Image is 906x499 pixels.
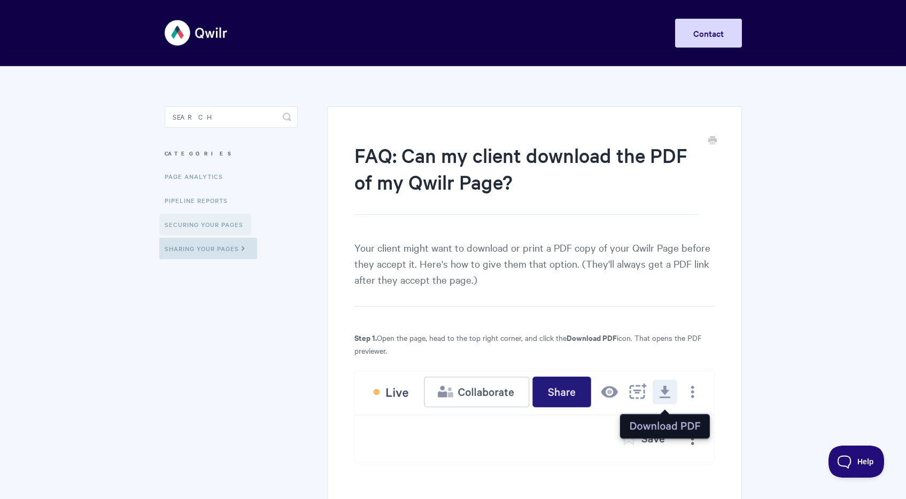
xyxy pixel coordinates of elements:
a: Page Analytics [165,166,231,187]
p: Open the page, head to the top right corner, and click the icon. That opens the PDF previewer. [354,331,714,357]
input: Search [165,106,298,128]
p: Your client might want to download or print a PDF copy of your Qwilr Page before they accept it. ... [354,239,714,307]
strong: Step 1. [354,332,377,343]
img: file-EtZ1luLBVr.png [354,371,714,463]
h3: Categories [165,144,298,163]
iframe: Toggle Customer Support [828,446,885,478]
h1: FAQ: Can my client download the PDF of my Qwilr Page? [354,142,698,215]
img: Qwilr Help Center [165,13,228,53]
a: Sharing Your Pages [159,238,257,259]
a: Contact [675,19,742,48]
a: Securing Your Pages [159,214,251,235]
strong: Download PDF [567,332,617,343]
a: Print this Article [708,135,717,147]
a: Pipeline reports [165,190,236,211]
